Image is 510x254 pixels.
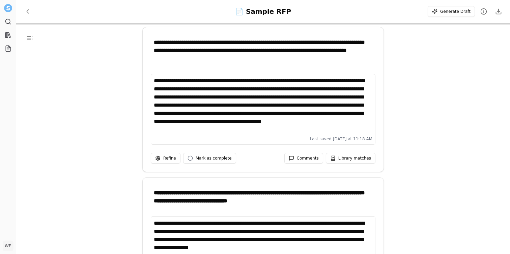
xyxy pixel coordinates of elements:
div: 📄 Sample RFP [235,7,291,16]
button: Settle [3,3,13,13]
button: WF [3,241,13,251]
span: Generate Draft [440,9,471,14]
span: Refine [163,156,176,161]
span: Mark as complete [196,156,232,161]
button: Comments [284,153,323,164]
a: Search [3,16,13,27]
button: Project details [478,5,490,18]
a: Library [3,30,13,40]
button: Mark as complete [183,153,236,164]
span: Library matches [338,156,371,161]
span: Last saved [DATE] at 11:18 AM [310,136,372,142]
a: Projects [3,43,13,54]
button: Library matches [326,153,375,164]
button: Generate Draft [428,6,475,17]
img: Settle [4,4,12,12]
span: Comments [297,156,319,161]
button: Refine [151,153,180,164]
button: Back to Projects [22,5,34,18]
